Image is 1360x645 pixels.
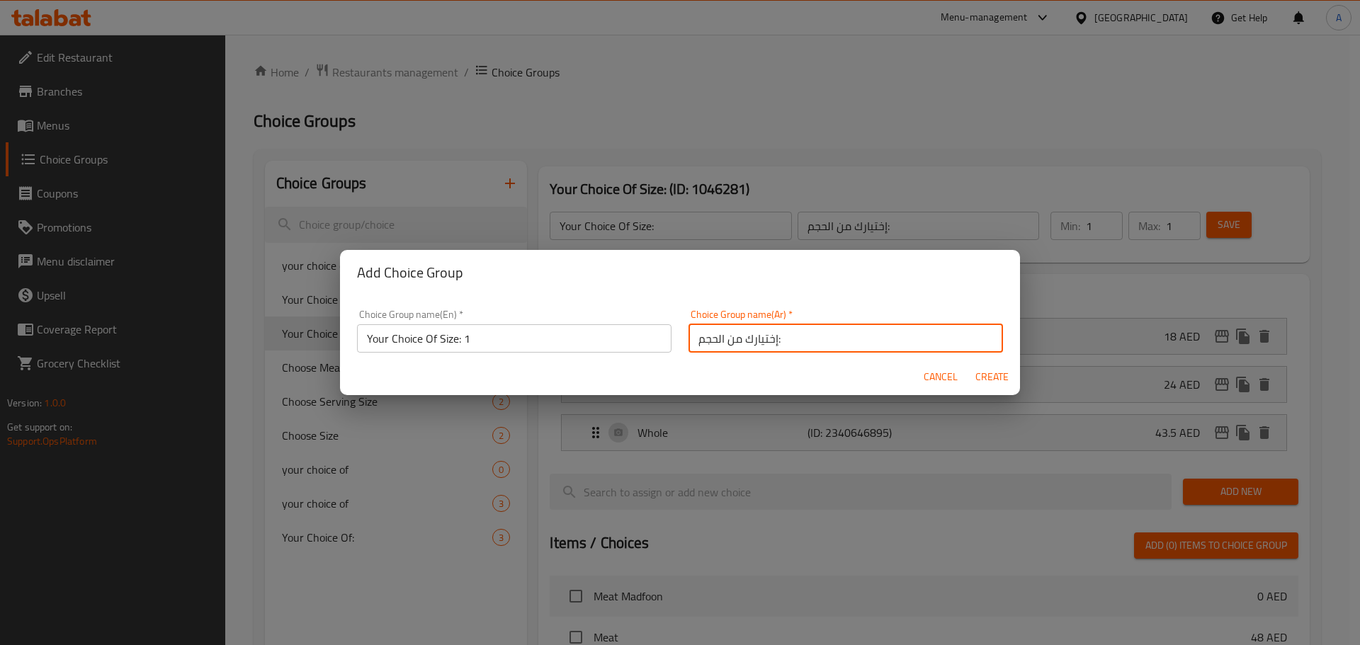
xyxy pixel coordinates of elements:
[924,368,958,386] span: Cancel
[357,324,671,353] input: Please enter Choice Group name(en)
[918,364,963,390] button: Cancel
[688,324,1003,353] input: Please enter Choice Group name(ar)
[357,261,1003,284] h2: Add Choice Group
[975,368,1009,386] span: Create
[969,364,1014,390] button: Create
